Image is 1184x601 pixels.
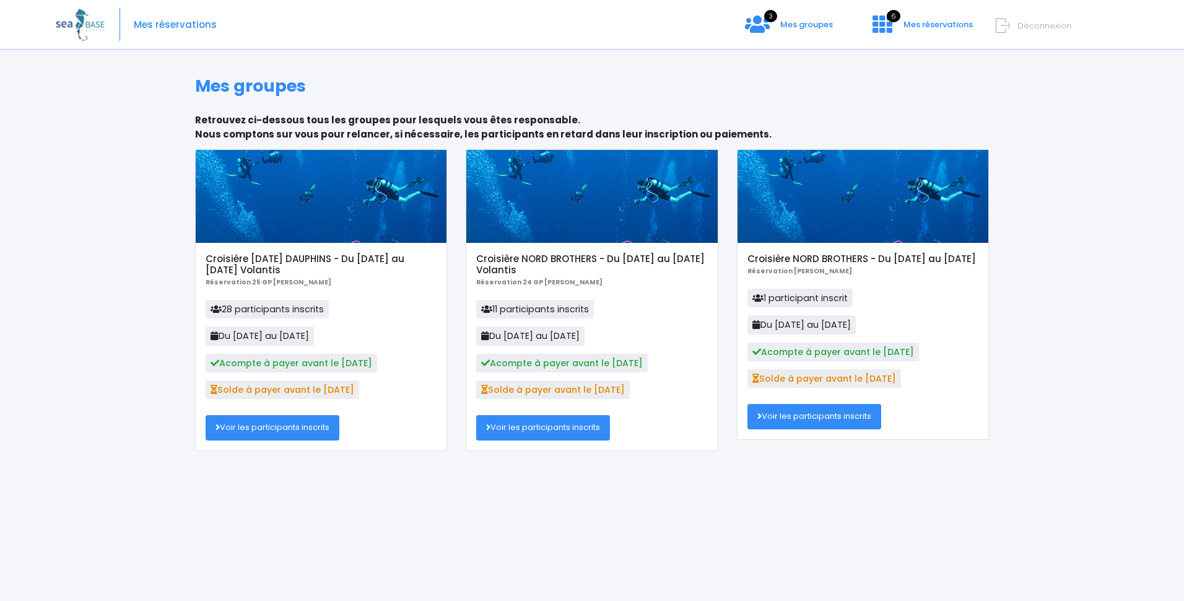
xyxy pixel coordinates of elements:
[195,76,990,96] h1: Mes groupes
[206,253,437,276] h5: Croisière [DATE] DAUPHINS - Du [DATE] au [DATE] Volantis
[747,343,919,361] span: Acompte à payer avant le [DATE]
[476,415,610,440] a: Voir les participants inscrits
[747,369,901,388] span: Solde à payer avant le [DATE]
[476,278,603,287] b: Réservation 24 GP [PERSON_NAME]
[206,354,377,372] span: Acompte à payer avant le [DATE]
[476,380,630,399] span: Solde à payer avant le [DATE]
[476,354,648,372] span: Acompte à payer avant le [DATE]
[195,113,990,141] p: Retrouvez ci-dessous tous les groupes pour lesquels vous êtes responsable. Nous comptons sur vous...
[747,315,856,334] span: Du [DATE] au [DATE]
[780,19,833,30] span: Mes groupes
[747,266,852,276] b: Réservation [PERSON_NAME]
[476,253,707,276] h5: Croisière NORD BROTHERS - Du [DATE] au [DATE] Volantis
[476,327,585,345] span: Du [DATE] au [DATE]
[206,380,359,399] span: Solde à payer avant le [DATE]
[764,10,777,22] span: 3
[735,23,843,35] a: 3 Mes groupes
[206,300,329,318] span: 28 participants inscrits
[206,415,339,440] a: Voir les participants inscrits
[747,404,881,429] a: Voir les participants inscrits
[206,327,314,345] span: Du [DATE] au [DATE]
[747,253,978,265] h5: Croisière NORD BROTHERS - Du [DATE] au [DATE]
[903,19,973,30] span: Mes réservations
[863,23,980,35] a: 6 Mes réservations
[206,278,331,287] b: Réservation 25 GP [PERSON_NAME]
[747,289,853,307] span: 1 participant inscrit
[887,10,900,22] span: 6
[476,300,594,318] span: 11 participants inscrits
[1017,20,1071,32] span: Déconnexion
